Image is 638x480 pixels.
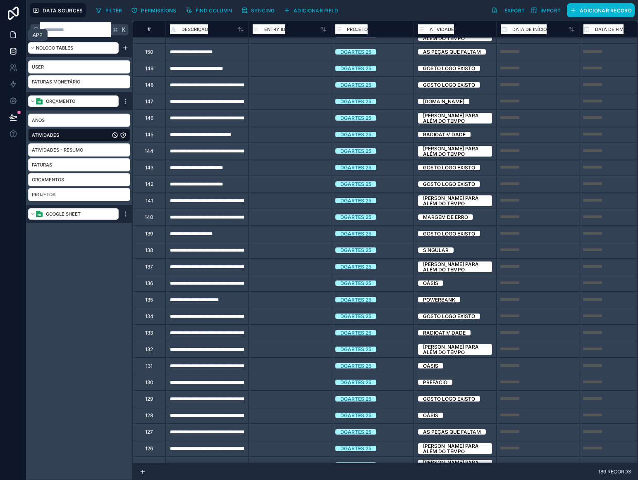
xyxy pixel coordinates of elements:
div: Oásis [423,413,438,418]
div: Dgartes 25 [340,280,371,286]
span: DATA DE INÍCIO [512,25,547,33]
div: Dgartes 25 [340,247,371,253]
div: Dgartes 25 [340,181,371,187]
div: Dgartes 25 [340,115,371,121]
span: Import [540,7,561,14]
div: PowerBank [423,297,455,302]
div: As peças que faltam [423,49,481,55]
div: 147 [145,98,153,105]
div: Gosto Logo Existo [423,66,475,71]
span: Data Sources [43,7,83,14]
span: PROJETO [347,25,368,33]
div: [DOMAIN_NAME] [423,99,464,104]
button: Find column [183,4,235,17]
span: 189 records [598,469,631,474]
div: 135 [145,297,153,303]
div: Oásis [423,363,438,368]
div: 140 [145,214,153,221]
div: As peças que faltam [423,429,481,435]
div: Dgartes 25 [340,446,371,451]
span: Adicionar field [294,7,339,14]
a: Adicionar record [564,3,635,17]
div: Gosto Logo Existo [423,82,475,88]
div: Margem de Erro [423,214,468,220]
div: 146 [145,115,153,121]
button: Data Sources [30,3,86,17]
div: Dgartes 25 [340,198,371,203]
div: SINGULAR [423,247,449,253]
div: Dgartes 25 [340,33,371,38]
div: 141 [146,197,153,204]
div: 131 [146,363,153,369]
div: Dgartes 25 [340,413,371,418]
div: 148 [145,82,153,88]
div: Dgartes 25 [340,132,371,137]
button: Adicionar field [281,4,342,17]
div: Dgartes 25 [340,165,371,170]
div: Dgartes 25 [340,264,371,269]
div: 145 [145,131,153,138]
div: App [33,32,43,38]
div: 142 [145,181,153,188]
div: [PERSON_NAME] para além do tempo [423,261,487,272]
div: Dgartes 25 [340,314,371,319]
div: RadioAtividade [423,330,466,335]
button: Import [528,3,564,17]
div: Gosto Logo Existo [423,231,475,236]
div: 149 [145,65,153,72]
div: 128 [145,412,153,419]
div: 129 [145,396,153,402]
div: [PERSON_NAME] para além do tempo [423,113,487,124]
div: 133 [145,330,153,336]
button: Filter [93,4,125,17]
button: Permissions [128,4,179,17]
span: ATIVIDADE [430,25,454,33]
span: Syncing [251,7,275,14]
div: Dgartes 25 [340,347,371,352]
div: 132 [145,346,153,353]
span: DESCRIÇÃO [182,25,208,33]
a: Permissions [128,4,182,17]
div: 125 [145,462,153,468]
div: Gosto Logo Existo [423,181,475,187]
div: Gosto Logo Existo [423,314,475,319]
div: [PERSON_NAME] para além do tempo [423,443,487,454]
div: 127 [145,429,153,435]
div: 139 [145,230,153,237]
div: Dgartes 25 [340,429,371,435]
span: Adicionar record [580,7,632,14]
div: 144 [145,148,153,154]
div: Dgartes 25 [340,66,371,71]
div: Gosto Logo Existo [423,396,475,402]
div: Dgartes 25 [340,297,371,302]
span: Filter [105,7,122,14]
span: Entry ID [264,25,285,33]
div: # [139,26,159,32]
div: 136 [145,280,153,287]
div: 137 [145,264,153,270]
div: Dgartes 25 [340,231,371,236]
div: 138 [145,247,153,254]
div: [PERSON_NAME] para além do tempo [423,460,487,470]
div: [PERSON_NAME] para além do tempo [423,195,487,206]
div: Oásis [423,280,438,286]
div: Dgartes 25 [340,49,371,55]
div: Prefácio [423,380,447,385]
div: Dgartes 25 [340,82,371,88]
div: 130 [145,379,153,386]
div: [PERSON_NAME] para além do tempo [423,344,487,355]
div: Dgartes 25 [340,330,371,335]
span: Permissions [141,7,176,14]
span: Find column [196,7,232,14]
span: DATA DE FIM [595,25,624,33]
span: K [121,27,127,33]
button: Adicionar record [567,3,635,17]
div: Dgartes 25 [340,380,371,385]
div: 126 [145,445,153,452]
div: Dgartes 25 [340,396,371,402]
div: Dgartes 25 [340,363,371,368]
button: Export [488,3,528,17]
div: Gosto Logo Existo [423,165,475,170]
div: [PERSON_NAME] para além do tempo [423,146,487,157]
div: Dgartes 25 [340,462,371,468]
